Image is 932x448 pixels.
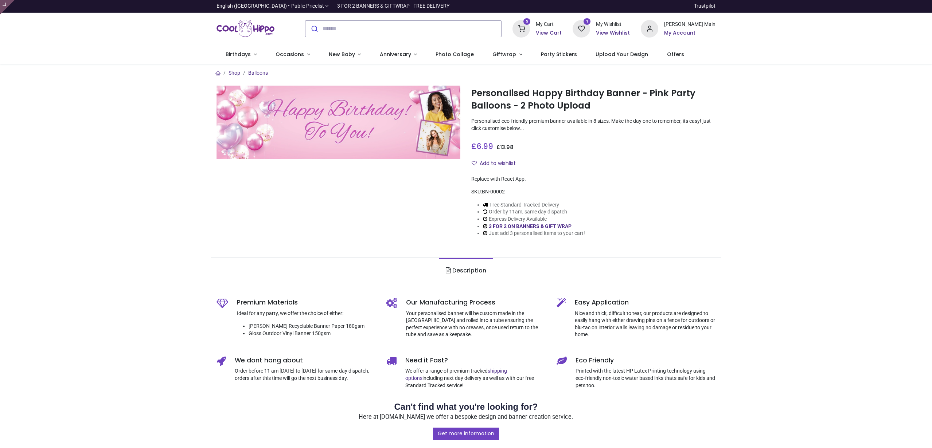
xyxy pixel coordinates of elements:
div: SKU: [471,188,715,196]
a: Shop [229,70,240,76]
span: Birthdays [226,51,251,58]
span: Party Stickers [541,51,577,58]
sup: 1 [584,18,590,25]
li: Free Standard Tracked Delivery [483,201,585,209]
p: We offer a range of premium tracked including next day delivery as well as with our free Standard... [405,368,546,389]
li: Gloss Outdoor Vinyl Banner 150gsm [249,330,376,337]
a: 5 [512,25,530,31]
div: [PERSON_NAME] Main [664,21,715,28]
h5: Eco Friendly [576,356,716,365]
span: Offers [667,51,684,58]
span: Photo Collage [436,51,474,58]
sup: 5 [523,18,530,25]
button: Submit [305,21,323,37]
span: Public Pricelist [291,3,324,10]
a: Balloons [248,70,268,76]
li: [PERSON_NAME] Recyclable Banner Paper 180gsm [249,323,376,330]
h5: Our Manufacturing Process [406,298,546,307]
a: Birthdays [217,45,266,64]
p: Personalised eco-friendly premium banner available in 8 sizes. Make the day one to remember, its ... [471,118,715,132]
p: Your personalised banner will be custom made in the [GEOGRAPHIC_DATA] and rolled into a tube ensu... [406,310,546,338]
span: Anniversary [380,51,411,58]
h5: Need it Fast? [405,356,546,365]
div: 3 FOR 2 BANNERS & GIFTWRAP - FREE DELIVERY [337,3,449,10]
div: My Cart [536,21,562,28]
h2: Can't find what you're looking for? [217,401,716,413]
h5: Easy Application [575,298,716,307]
img: Personalised Happy Birthday Banner - Pink Party Balloons - 2 Photo Upload [217,86,461,159]
a: English ([GEOGRAPHIC_DATA]) •Public Pricelist [217,3,329,10]
a: Trustpilot [694,3,715,10]
li: Express Delivery Available [483,216,585,223]
div: My Wishlist [596,21,630,28]
i: Add to wishlist [472,161,477,166]
p: Printed with the latest HP Latex Printing technology using eco-friendly non-toxic water based ink... [576,368,716,389]
span: New Baby [329,51,355,58]
span: 6.99 [476,141,493,152]
a: 1 [573,25,590,31]
a: 3 FOR 2 ON BANNERS & GIFT WRAP [489,223,572,229]
span: Giftwrap [492,51,516,58]
a: Occasions [266,45,319,64]
li: Just add 3 personalised items to your cart! [483,230,585,237]
button: Add to wishlistAdd to wishlist [471,157,522,170]
a: Description [439,258,493,283]
div: Replace with React App. [471,176,715,183]
a: Get more information [433,428,499,440]
a: Logo of Cool Hippo [217,19,275,39]
h1: Personalised Happy Birthday Banner - Pink Party Balloons - 2 Photo Upload [471,87,715,112]
p: Nice and thick, difficult to tear, our products are designed to easily hang with either drawing p... [575,310,716,338]
p: Ideal for any party, we offer the choice of either: [237,310,376,317]
a: Giftwrap [483,45,532,64]
span: 13.98 [500,144,514,151]
span: £ [496,144,514,151]
span: Upload Your Design [596,51,648,58]
a: My Account [664,30,715,37]
span: BN-00002 [482,189,505,194]
img: Cool Hippo [217,19,275,39]
h5: Premium Materials [237,298,376,307]
p: Order before 11 am [DATE] to [DATE] for same-day dispatch, orders after this time will go the nex... [235,368,376,382]
a: View Cart [536,30,562,37]
li: Order by 11am, same day dispatch [483,208,585,216]
span: Occasions [276,51,304,58]
span: £ [471,141,493,152]
p: Here at [DOMAIN_NAME] we offer a bespoke design and banner creation service. [217,413,716,421]
h5: We dont hang about [235,356,376,365]
a: Anniversary [370,45,426,64]
a: New Baby [319,45,370,64]
a: View Wishlist [596,30,630,37]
